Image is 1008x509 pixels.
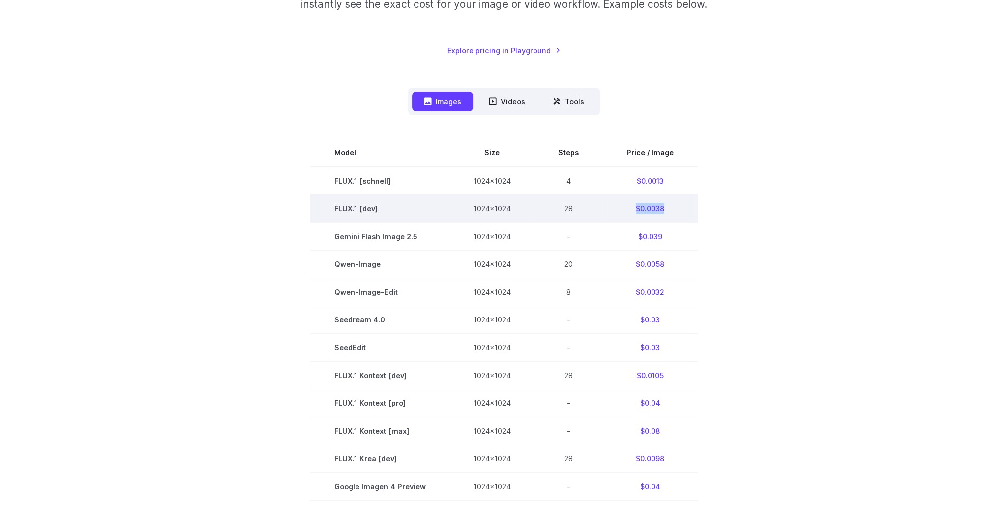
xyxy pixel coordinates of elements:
[534,194,602,222] td: 28
[310,334,450,362] td: SeedEdit
[534,306,602,334] td: -
[534,278,602,306] td: 8
[534,445,602,473] td: 28
[534,362,602,389] td: 28
[447,45,561,56] a: Explore pricing in Playground
[310,473,450,501] td: Google Imagen 4 Preview
[450,251,534,278] td: 1024x1024
[450,362,534,389] td: 1024x1024
[450,445,534,473] td: 1024x1024
[534,222,602,250] td: -
[534,139,602,167] th: Steps
[602,251,698,278] td: $0.0058
[450,334,534,362] td: 1024x1024
[334,231,426,242] span: Gemini Flash Image 2.5
[450,167,534,195] td: 1024x1024
[534,417,602,445] td: -
[310,417,450,445] td: FLUX.1 Kontext [max]
[602,334,698,362] td: $0.03
[602,306,698,334] td: $0.03
[310,306,450,334] td: Seedream 4.0
[534,334,602,362] td: -
[310,389,450,417] td: FLUX.1 Kontext [pro]
[602,222,698,250] td: $0.039
[602,278,698,306] td: $0.0032
[310,167,450,195] td: FLUX.1 [schnell]
[602,445,698,473] td: $0.0098
[310,278,450,306] td: Qwen-Image-Edit
[310,139,450,167] th: Model
[602,194,698,222] td: $0.0038
[602,473,698,501] td: $0.04
[450,139,534,167] th: Size
[450,278,534,306] td: 1024x1024
[450,306,534,334] td: 1024x1024
[602,389,698,417] td: $0.04
[602,167,698,195] td: $0.0013
[310,362,450,389] td: FLUX.1 Kontext [dev]
[534,167,602,195] td: 4
[412,92,473,111] button: Images
[477,92,537,111] button: Videos
[534,389,602,417] td: -
[602,362,698,389] td: $0.0105
[450,194,534,222] td: 1024x1024
[602,139,698,167] th: Price / Image
[450,222,534,250] td: 1024x1024
[450,389,534,417] td: 1024x1024
[450,417,534,445] td: 1024x1024
[310,445,450,473] td: FLUX.1 Krea [dev]
[541,92,596,111] button: Tools
[450,473,534,501] td: 1024x1024
[310,194,450,222] td: FLUX.1 [dev]
[310,251,450,278] td: Qwen-Image
[602,417,698,445] td: $0.08
[534,251,602,278] td: 20
[534,473,602,501] td: -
